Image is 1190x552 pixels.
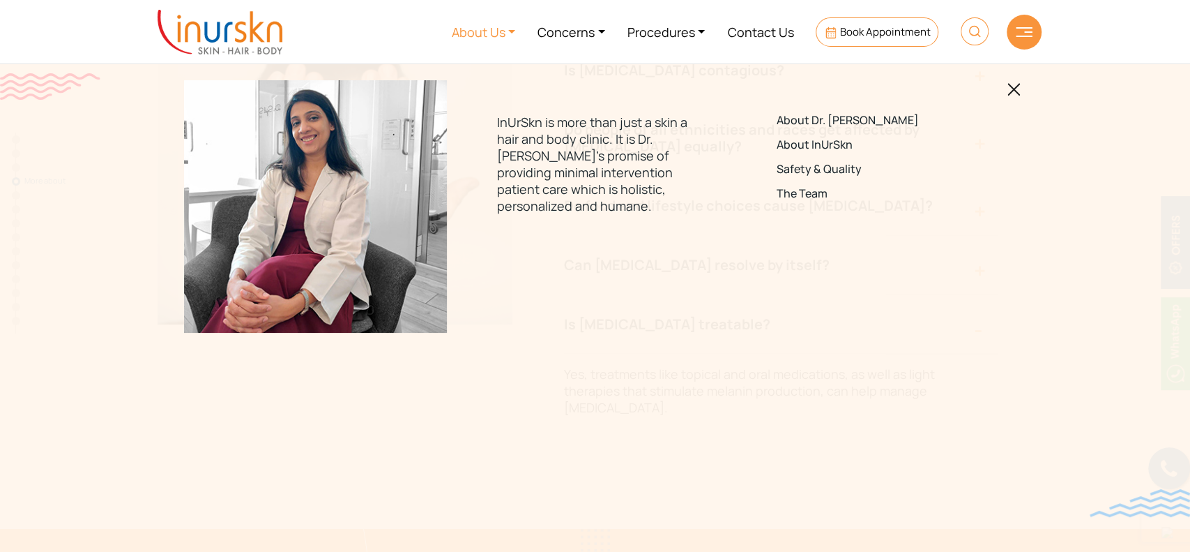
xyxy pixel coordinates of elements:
a: About InUrSkn [777,138,972,151]
span: Book Appointment [840,24,931,39]
a: About Dr. [PERSON_NAME] [777,114,972,127]
img: inurskn-logo [158,10,282,54]
a: Procedures [616,6,717,58]
a: Safety & Quality [777,163,972,176]
a: The Team [777,188,972,201]
a: Contact Us [716,6,804,58]
img: menuabout [184,80,447,333]
img: HeaderSearch [961,17,989,45]
p: InUrSkn is more than just a skin a hair and body clinic. It is Dr. [PERSON_NAME]'s promise of pro... [497,114,693,214]
img: hamLine.svg [1016,27,1032,37]
a: Concerns [526,6,616,58]
img: blackclosed [1007,83,1021,96]
a: About Us [441,6,527,58]
img: bluewave [1090,489,1190,517]
a: Book Appointment [816,17,938,47]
